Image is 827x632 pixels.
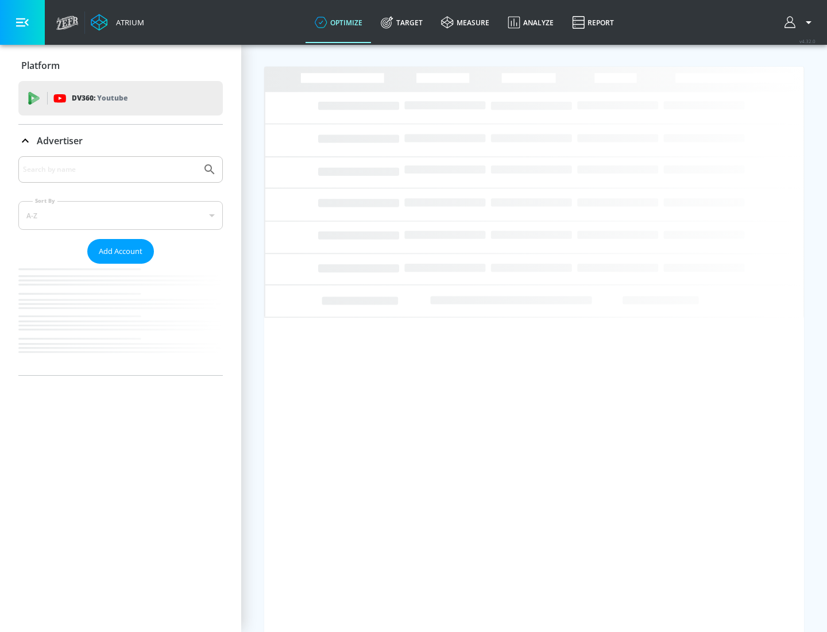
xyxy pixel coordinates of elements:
p: Platform [21,59,60,72]
a: Report [563,2,623,43]
p: Advertiser [37,134,83,147]
nav: list of Advertiser [18,264,223,375]
a: Atrium [91,14,144,31]
div: Atrium [111,17,144,28]
a: Target [372,2,432,43]
input: Search by name [23,162,197,177]
span: Add Account [99,245,142,258]
div: Advertiser [18,156,223,375]
a: measure [432,2,498,43]
a: optimize [306,2,372,43]
label: Sort By [33,197,57,205]
p: DV360: [72,92,127,105]
div: A-Z [18,201,223,230]
span: v 4.32.0 [799,38,816,44]
p: Youtube [97,92,127,104]
div: Platform [18,49,223,82]
div: Advertiser [18,125,223,157]
div: DV360: Youtube [18,81,223,115]
button: Add Account [87,239,154,264]
a: Analyze [498,2,563,43]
